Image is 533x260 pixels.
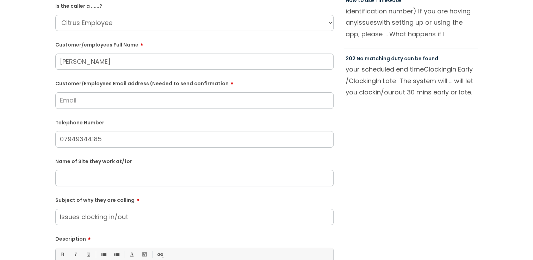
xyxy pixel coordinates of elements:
[357,18,377,27] span: issues
[58,250,67,259] a: Bold (Ctrl-B)
[55,157,334,165] label: Name of Site they work at/for
[55,195,334,203] label: Subject of why they are calling
[127,250,136,259] a: Font Color
[55,92,334,109] input: Email
[99,250,108,259] a: • Unordered List (Ctrl-Shift-7)
[84,250,93,259] a: Underline(Ctrl-U)
[346,55,438,62] a: 202 No matching duty can be found
[55,118,334,126] label: Telephone Number
[71,250,80,259] a: Italic (Ctrl-I)
[424,65,451,74] span: Clocking
[155,250,164,259] a: Link
[55,78,334,87] label: Customer/Employees Email address (Needed to send confirmation
[140,250,149,259] a: Back Color
[376,88,395,97] span: in/our
[112,250,121,259] a: 1. Ordered List (Ctrl-Shift-8)
[55,234,334,242] label: Description
[349,76,376,85] span: Clocking
[55,39,334,48] label: Customer/employees Full Name
[346,64,477,98] p: your scheduled end time In Early / In Late The system will ... will let you clock out 30 mins ear...
[346,6,477,39] p: identification number) If you are having any with setting up or using the app, please ... What ha...
[55,2,334,9] label: Is the caller a ......?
